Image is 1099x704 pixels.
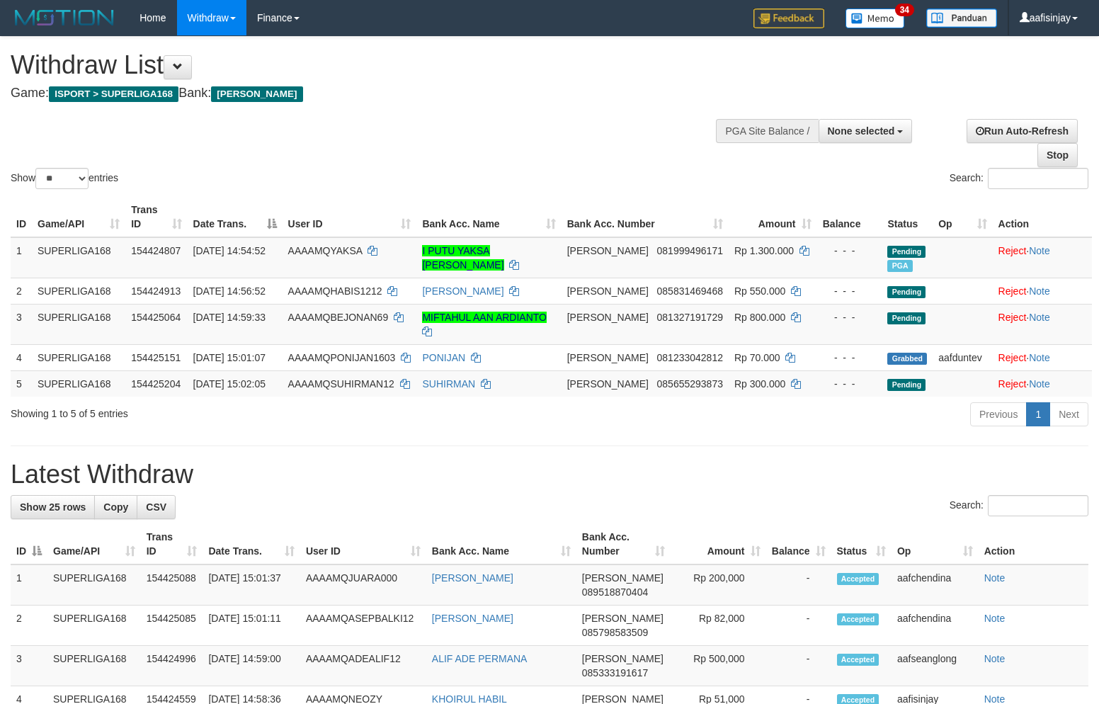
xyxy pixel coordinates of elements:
[141,606,203,646] td: 154425085
[582,586,648,598] span: Copy 089518870404 to clipboard
[823,351,877,365] div: - - -
[193,312,266,323] span: [DATE] 14:59:33
[671,606,766,646] td: Rp 82,000
[837,654,879,666] span: Accepted
[567,285,649,297] span: [PERSON_NAME]
[766,646,831,686] td: -
[734,285,785,297] span: Rp 550.000
[49,86,178,102] span: ISPORT > SUPERLIGA168
[32,278,125,304] td: SUPERLIGA168
[131,245,181,256] span: 154424807
[993,344,1092,370] td: ·
[203,606,300,646] td: [DATE] 15:01:11
[671,646,766,686] td: Rp 500,000
[998,245,1027,256] a: Reject
[141,564,203,606] td: 154425088
[716,119,818,143] div: PGA Site Balance /
[300,564,426,606] td: AAAAMQJUARA000
[823,310,877,324] div: - - -
[283,197,417,237] th: User ID: activate to sort column ascending
[979,524,1088,564] th: Action
[11,646,47,686] td: 3
[300,524,426,564] th: User ID: activate to sort column ascending
[11,197,32,237] th: ID
[837,573,879,585] span: Accepted
[657,285,723,297] span: Copy 085831469468 to clipboard
[582,627,648,638] span: Copy 085798583509 to clipboard
[11,401,448,421] div: Showing 1 to 5 of 5 entries
[1037,143,1078,167] a: Stop
[188,197,283,237] th: Date Trans.: activate to sort column descending
[895,4,914,16] span: 34
[203,524,300,564] th: Date Trans.: activate to sort column ascending
[734,378,785,390] span: Rp 300.000
[823,377,877,391] div: - - -
[1029,285,1050,297] a: Note
[1029,378,1050,390] a: Note
[887,312,926,324] span: Pending
[657,312,723,323] span: Copy 081327191729 to clipboard
[300,606,426,646] td: AAAAMQASEPBALKI12
[671,524,766,564] th: Amount: activate to sort column ascending
[288,378,394,390] span: AAAAMQSUHIRMAN12
[828,125,895,137] span: None selected
[288,245,363,256] span: AAAAMQYAKSA
[933,344,992,370] td: aafduntev
[998,312,1027,323] a: Reject
[831,524,892,564] th: Status: activate to sort column ascending
[766,524,831,564] th: Balance: activate to sort column ascending
[823,284,877,298] div: - - -
[734,352,780,363] span: Rp 70.000
[47,646,141,686] td: SUPERLIGA168
[998,352,1027,363] a: Reject
[131,352,181,363] span: 154425151
[288,352,396,363] span: AAAAMQPONIJAN1603
[845,8,905,28] img: Button%20Memo.svg
[998,378,1027,390] a: Reject
[993,278,1092,304] td: ·
[766,606,831,646] td: -
[998,285,1027,297] a: Reject
[211,86,302,102] span: [PERSON_NAME]
[882,197,933,237] th: Status
[131,312,181,323] span: 154425064
[576,524,671,564] th: Bank Acc. Number: activate to sort column ascending
[970,402,1027,426] a: Previous
[892,606,979,646] td: aafchendina
[47,564,141,606] td: SUPERLIGA168
[887,260,912,272] span: Marked by aafounsreynich
[988,495,1088,516] input: Search:
[288,285,382,297] span: AAAAMQHABIS1212
[422,352,465,363] a: PONIJAN
[823,244,877,258] div: - - -
[993,197,1092,237] th: Action
[984,653,1006,664] a: Note
[582,572,664,584] span: [PERSON_NAME]
[32,370,125,397] td: SUPERLIGA168
[657,245,723,256] span: Copy 081999496171 to clipboard
[819,119,913,143] button: None selected
[193,378,266,390] span: [DATE] 15:02:05
[35,168,89,189] select: Showentries
[582,667,648,679] span: Copy 085333191617 to clipboard
[11,370,32,397] td: 5
[203,564,300,606] td: [DATE] 15:01:37
[32,197,125,237] th: Game/API: activate to sort column ascending
[125,197,187,237] th: Trans ID: activate to sort column ascending
[1026,402,1050,426] a: 1
[300,646,426,686] td: AAAAMQADEALIF12
[766,564,831,606] td: -
[1029,245,1050,256] a: Note
[11,524,47,564] th: ID: activate to sort column descending
[131,285,181,297] span: 154424913
[837,613,879,625] span: Accepted
[734,245,794,256] span: Rp 1.300.000
[193,352,266,363] span: [DATE] 15:01:07
[567,378,649,390] span: [PERSON_NAME]
[11,278,32,304] td: 2
[817,197,882,237] th: Balance
[729,197,817,237] th: Amount: activate to sort column ascending
[432,653,528,664] a: ALIF ADE PERMANA
[11,168,118,189] label: Show entries
[926,8,997,28] img: panduan.png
